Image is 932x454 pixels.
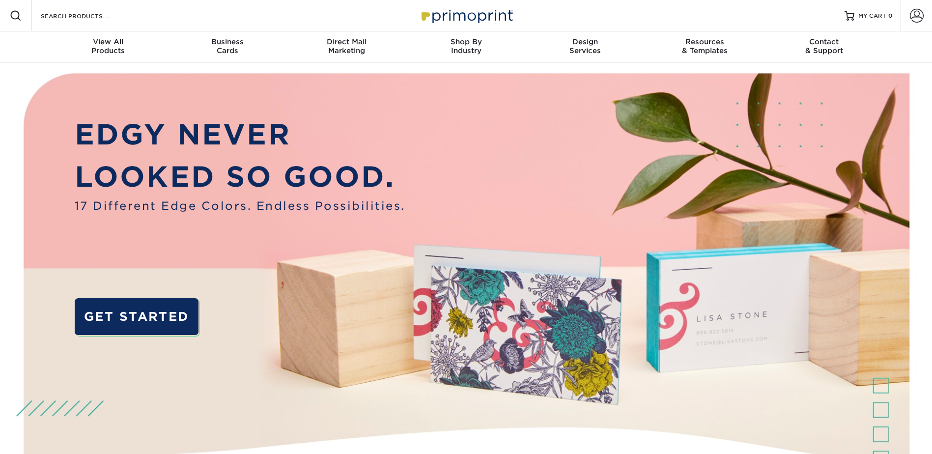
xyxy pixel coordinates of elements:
[764,37,884,46] span: Contact
[645,37,764,46] span: Resources
[168,31,287,63] a: BusinessCards
[49,31,168,63] a: View AllProducts
[287,37,406,46] span: Direct Mail
[526,37,645,46] span: Design
[764,31,884,63] a: Contact& Support
[526,37,645,55] div: Services
[645,37,764,55] div: & Templates
[287,31,406,63] a: Direct MailMarketing
[75,198,405,214] span: 17 Different Edge Colors. Endless Possibilities.
[406,31,526,63] a: Shop ByIndustry
[858,12,886,20] span: MY CART
[168,37,287,46] span: Business
[287,37,406,55] div: Marketing
[764,37,884,55] div: & Support
[406,37,526,46] span: Shop By
[406,37,526,55] div: Industry
[645,31,764,63] a: Resources& Templates
[526,31,645,63] a: DesignServices
[168,37,287,55] div: Cards
[75,298,198,335] a: GET STARTED
[49,37,168,55] div: Products
[75,113,405,155] p: EDGY NEVER
[888,12,893,19] span: 0
[417,5,515,26] img: Primoprint
[49,37,168,46] span: View All
[40,10,136,22] input: SEARCH PRODUCTS.....
[75,156,405,198] p: LOOKED SO GOOD.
